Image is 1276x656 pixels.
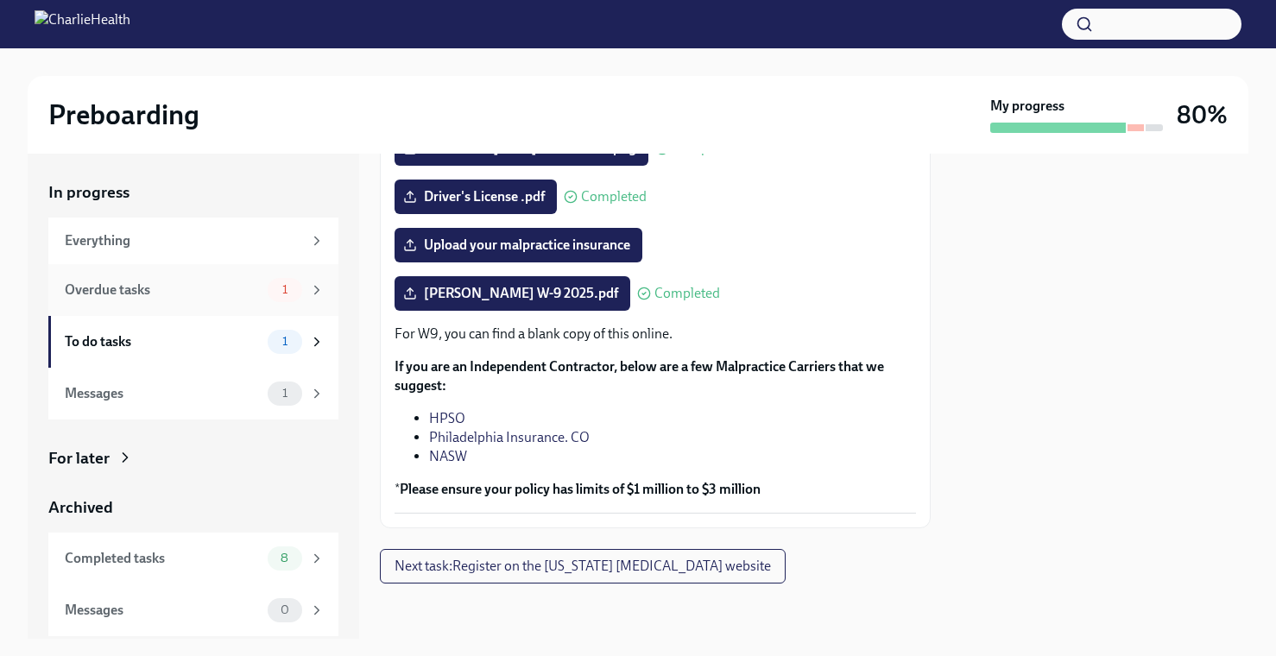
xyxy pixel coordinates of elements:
[48,447,110,470] div: For later
[1177,99,1228,130] h3: 80%
[407,237,630,254] span: Upload your malpractice insurance
[65,601,261,620] div: Messages
[407,188,545,205] span: Driver's License .pdf
[48,218,338,264] a: Everything
[380,549,786,583] button: Next task:Register on the [US_STATE] [MEDICAL_DATA] website
[673,142,738,155] span: Completed
[429,410,465,426] a: HPSO
[581,190,647,204] span: Completed
[429,429,590,445] a: Philadelphia Insurance. CO
[65,384,261,403] div: Messages
[270,603,300,616] span: 0
[407,285,618,302] span: [PERSON_NAME] W-9 2025.pdf
[48,316,338,368] a: To do tasks1
[400,481,761,497] strong: Please ensure your policy has limits of $1 million to $3 million
[65,281,261,300] div: Overdue tasks
[65,549,261,568] div: Completed tasks
[65,231,302,250] div: Everything
[48,584,338,636] a: Messages0
[395,276,630,311] label: [PERSON_NAME] W-9 2025.pdf
[429,448,467,464] a: NASW
[395,358,884,394] strong: If you are an Independent Contractor, below are a few Malpractice Carriers that we suggest:
[395,325,916,344] p: For W9, you can find a blank copy of this online.
[270,552,299,565] span: 8
[48,447,338,470] a: For later
[395,228,642,262] label: Upload your malpractice insurance
[48,181,338,204] a: In progress
[395,558,771,575] span: Next task : Register on the [US_STATE] [MEDICAL_DATA] website
[272,387,298,400] span: 1
[272,335,298,348] span: 1
[395,180,557,214] label: Driver's License .pdf
[35,10,130,38] img: CharlieHealth
[48,368,338,419] a: Messages1
[48,533,338,584] a: Completed tasks8
[272,283,298,296] span: 1
[48,264,338,316] a: Overdue tasks1
[654,287,720,300] span: Completed
[990,97,1064,116] strong: My progress
[48,496,338,519] a: Archived
[65,332,261,351] div: To do tasks
[48,98,199,132] h2: Preboarding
